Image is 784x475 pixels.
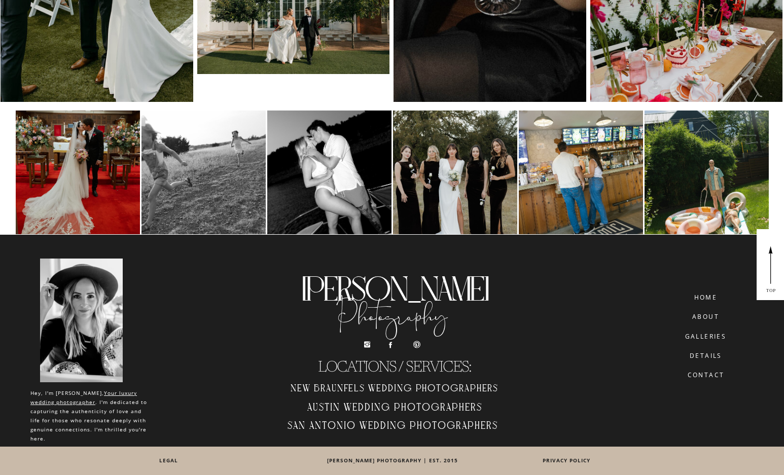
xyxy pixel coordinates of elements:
[16,111,140,235] img: carousel album shared on Tue Aug 19 2025 | I’m home from the most amazing vacation with my fam ba...
[280,401,509,418] a: Austin Wedding Photographers
[280,269,509,285] a: [PERSON_NAME]
[679,333,733,340] a: galleries
[686,313,725,320] a: about
[645,111,769,235] img: carousel album shared on Thu Jul 24 2025 | Retro maternity shoot of my dreams—full of sunshine, p...
[30,388,149,436] p: Hey, I'm [PERSON_NAME], . I'm dedicated to capturing the authenticity of love and life for those ...
[245,464,540,471] a: DESIGNED WITH LOVE BY INDIE HAUS DESIGN CO.
[278,419,507,436] a: San Antonio Wedding Photographers
[677,372,735,379] a: CONTACT
[393,111,517,235] img: carousel album shared on Fri Aug 01 2025 | Who else is ready for fall and all the fall colors?The...
[267,111,391,235] img: carousel album shared on Tue Aug 05 2025 | It’s August so calling all the adventure couples who w...
[678,352,734,358] a: details
[245,457,540,464] a: [PERSON_NAME] photography | est. 2015
[419,457,714,464] a: PRIVACY POLICY
[141,111,266,235] img: carousel album shared on Thu Aug 07 2025 | Before mini shoot season kicks off, consider giving yo...
[519,111,643,235] img: carousel album shared on Wed Jul 30 2025 | Maria + Diego’s early morning coffee shop engagement s...
[327,285,457,319] a: Photography
[280,358,509,375] a: LOCATIONS / SERVICES:
[688,294,723,301] a: home
[21,457,316,464] a: LEGAL
[280,379,509,395] a: New Braunfels Wedding Photographers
